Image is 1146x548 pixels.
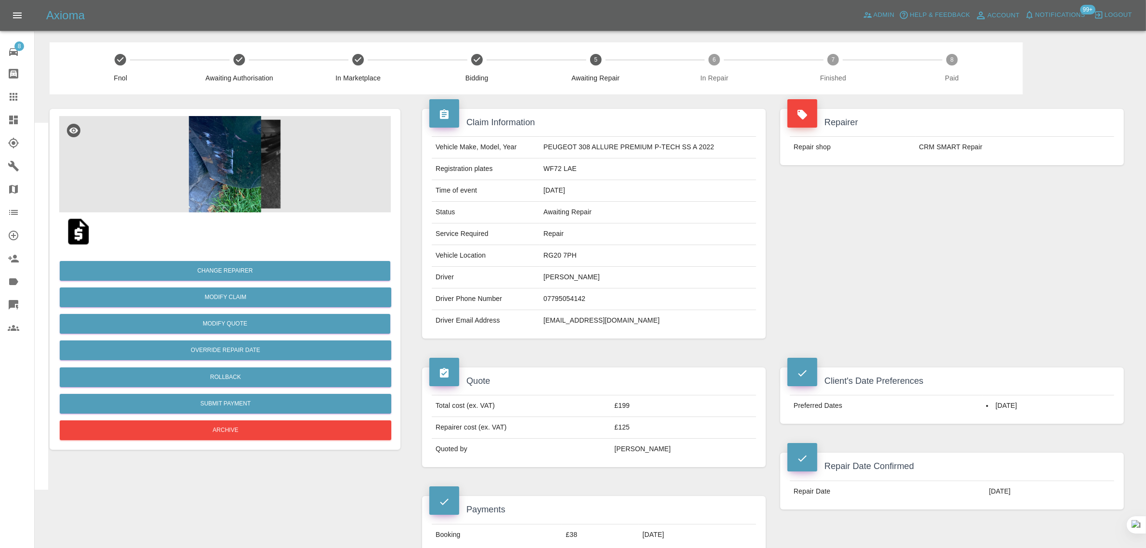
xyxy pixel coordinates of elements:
[985,481,1114,502] td: [DATE]
[790,481,985,502] td: Repair Date
[611,395,756,417] td: £199
[46,8,85,23] h5: Axioma
[915,137,1114,158] td: CRM SMART Repair
[611,439,756,460] td: [PERSON_NAME]
[986,401,1110,411] li: [DATE]
[910,10,970,21] span: Help & Feedback
[790,395,982,417] td: Preferred Dates
[432,245,540,267] td: Vehicle Location
[63,216,94,247] img: qt_1SD1EOA4aDea5wMjEPa6gV7H
[65,73,176,83] span: Fnol
[60,340,391,360] button: Override Repair Date
[184,73,295,83] span: Awaiting Authorisation
[60,420,391,440] button: Archive
[897,8,972,23] button: Help & Feedback
[861,8,897,23] a: Admin
[540,288,756,310] td: 07795054142
[787,460,1117,473] h4: Repair Date Confirmed
[540,180,756,202] td: [DATE]
[787,375,1117,388] h4: Client's Date Preferences
[14,41,24,51] span: 8
[432,202,540,223] td: Status
[432,137,540,158] td: Vehicle Make, Model, Year
[540,245,756,267] td: RG20 7PH
[60,394,391,414] button: Submit Payment
[540,202,756,223] td: Awaiting Repair
[432,310,540,331] td: Driver Email Address
[6,4,29,27] button: Open drawer
[540,267,756,288] td: [PERSON_NAME]
[1035,10,1085,21] span: Notifications
[713,56,716,63] text: 6
[659,73,770,83] span: In Repair
[429,375,759,388] h4: Quote
[594,56,597,63] text: 5
[540,310,756,331] td: [EMAIL_ADDRESS][DOMAIN_NAME]
[562,524,639,545] td: £38
[832,56,835,63] text: 7
[1092,8,1134,23] button: Logout
[1080,5,1095,14] span: 99+
[639,524,756,545] td: [DATE]
[988,10,1020,21] span: Account
[60,287,391,307] a: Modify Claim
[973,8,1022,23] a: Account
[303,73,414,83] span: In Marketplace
[787,116,1117,129] h4: Repairer
[896,73,1007,83] span: Paid
[59,116,391,212] img: 6f0e979c-e1dc-4e2f-a182-cbba3c66ed5f
[432,439,611,460] td: Quoted by
[874,10,895,21] span: Admin
[432,267,540,288] td: Driver
[432,158,540,180] td: Registration plates
[432,417,611,439] td: Repairer cost (ex. VAT)
[951,56,954,63] text: 8
[778,73,889,83] span: Finished
[540,223,756,245] td: Repair
[790,137,915,158] td: Repair shop
[421,73,532,83] span: Bidding
[60,367,391,387] button: Rollback
[432,524,562,545] td: Booking
[432,180,540,202] td: Time of event
[611,417,756,439] td: £125
[60,261,390,281] button: Change Repairer
[60,314,390,334] button: Modify Quote
[429,503,759,516] h4: Payments
[432,395,611,417] td: Total cost (ex. VAT)
[429,116,759,129] h4: Claim Information
[1022,8,1088,23] button: Notifications
[432,223,540,245] td: Service Required
[540,73,651,83] span: Awaiting Repair
[540,137,756,158] td: PEUGEOT 308 ALLURE PREMIUM P-TECH SS A 2022
[540,158,756,180] td: WF72 LAE
[1105,10,1132,21] span: Logout
[432,288,540,310] td: Driver Phone Number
